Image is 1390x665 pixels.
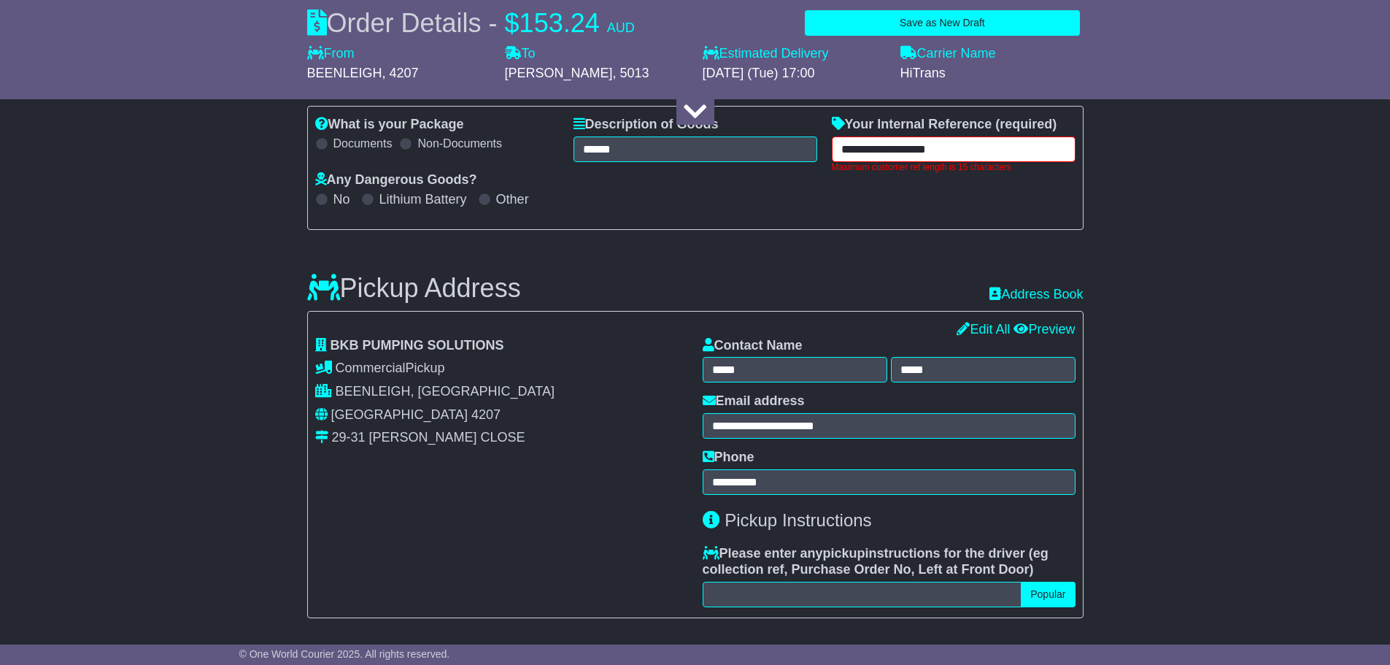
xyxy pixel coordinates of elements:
label: Please enter any instructions for the driver ( ) [703,546,1076,577]
label: Contact Name [703,338,803,354]
label: What is your Package [315,117,464,133]
label: Any Dangerous Goods? [315,172,477,188]
span: , 4207 [382,66,419,80]
label: Email address [703,393,805,410]
div: Maximum customer ref length is 15 characters [832,162,1076,172]
div: HiTrans [900,66,1084,82]
span: pickup [823,546,865,561]
label: Documents [333,137,393,150]
button: Save as New Draft [805,10,1079,36]
span: © One World Courier 2025. All rights reserved. [239,648,450,660]
div: [DATE] (Tue) 17:00 [703,66,886,82]
button: Popular [1021,582,1075,607]
label: Carrier Name [900,46,996,62]
span: , 5013 [613,66,649,80]
span: 4207 [471,407,501,422]
span: [GEOGRAPHIC_DATA] [331,407,468,422]
a: Edit All [957,322,1010,337]
label: Phone [703,450,754,466]
span: $ [505,8,520,38]
label: No [333,192,350,208]
a: Preview [1013,322,1075,337]
label: Lithium Battery [379,192,467,208]
a: Address Book [989,287,1083,303]
h3: Pickup Address [307,274,521,303]
span: 153.24 [520,8,600,38]
label: To [505,46,536,62]
span: BEENLEIGH [307,66,382,80]
label: Estimated Delivery [703,46,886,62]
span: [PERSON_NAME] [505,66,613,80]
span: BKB PUMPING SOLUTIONS [331,338,504,353]
div: 29-31 [PERSON_NAME] CLOSE [332,430,525,446]
span: Commercial [336,361,406,375]
span: eg collection ref, Purchase Order No, Left at Front Door [703,546,1049,577]
span: BEENLEIGH, [GEOGRAPHIC_DATA] [336,384,555,399]
span: AUD [607,20,635,35]
div: Pickup [315,361,688,377]
span: Pickup Instructions [725,510,871,530]
label: Other [496,192,529,208]
div: Order Details - [307,7,635,39]
label: Non-Documents [417,137,502,150]
label: From [307,46,355,62]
